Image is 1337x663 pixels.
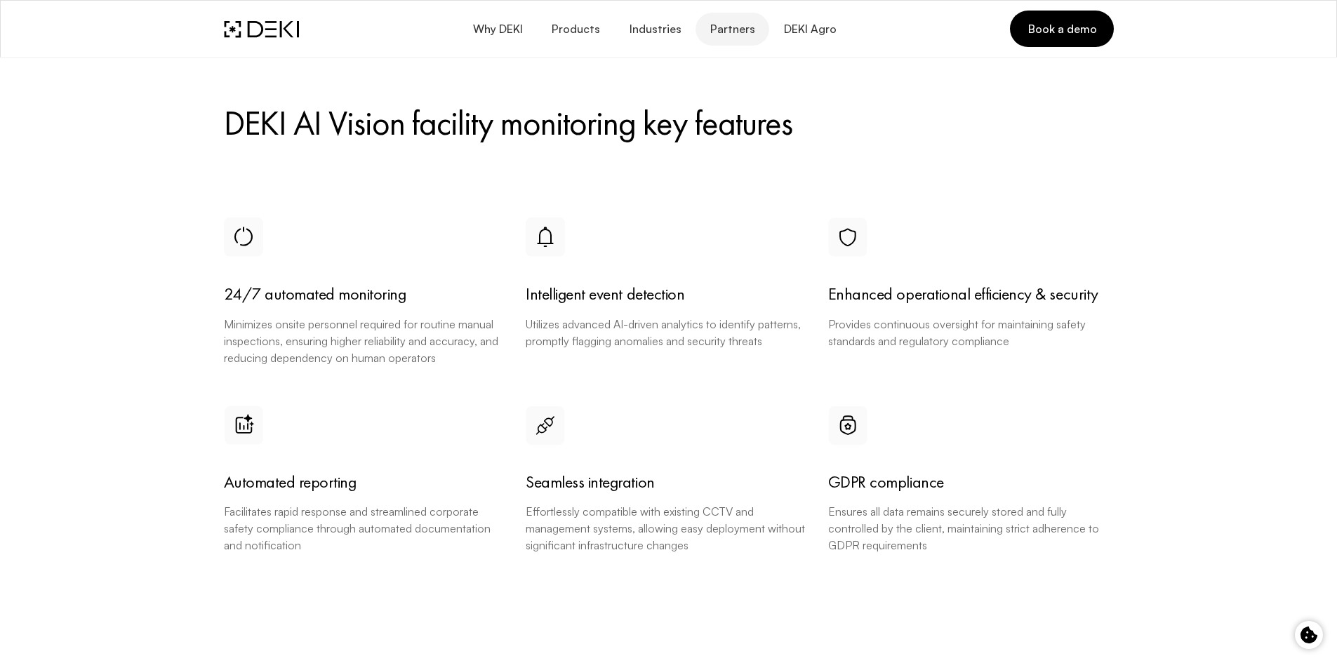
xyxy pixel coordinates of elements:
h4: Intelligent event detection [526,284,811,304]
button: Why DEKI [458,13,536,46]
p: Effortlessly compatible with existing CCTV and management systems, allowing easy deployment witho... [526,503,811,554]
span: Industries [628,22,681,36]
button: Products [537,13,614,46]
p: Minimizes onsite personnel required for routine manual inspections, ensuring higher reliability a... [224,316,510,366]
button: Industries [614,13,695,46]
a: DEKI Agro [769,13,851,46]
img: Seamless integration, maximum security [526,406,565,445]
a: Book a demo [1010,11,1113,47]
img: End-to-End encryption [526,217,565,257]
img: Compliance ready [828,217,867,257]
span: Partners [710,22,755,36]
p: Provides continuous oversight for maintaining safety standards and regulatory compliance [828,316,1114,349]
span: Book a demo [1027,21,1096,36]
img: Seamless integration, maximum security [828,406,867,445]
h4: GDPR compliance [828,472,1114,493]
a: Partners [696,13,769,46]
img: Advanced threat protection [224,406,263,445]
h4: 24/7 automated monitoring [224,284,510,304]
p: Facilitates rapid response and streamlined corporate safety compliance through automated document... [224,503,510,554]
p: Utilizes advanced AI-driven analytics to identify patterns, promptly flagging anomalies and secur... [526,316,811,349]
h4: Enhanced operational efficiency & security [828,284,1114,304]
span: DEKI Agro [783,22,837,36]
h3: DEKI AI Vision facility monitoring key features [224,103,887,145]
img: Local data processing [224,217,263,257]
span: Products [551,22,600,36]
p: Ensures all data remains securely stored and fully controlled by the client, maintaining strict a... [828,503,1114,554]
h4: Automated reporting [224,472,510,493]
span: Why DEKI [472,22,522,36]
button: Cookie control [1295,621,1323,649]
img: DEKI Logo [224,20,299,38]
h4: Seamless integration [526,472,811,493]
